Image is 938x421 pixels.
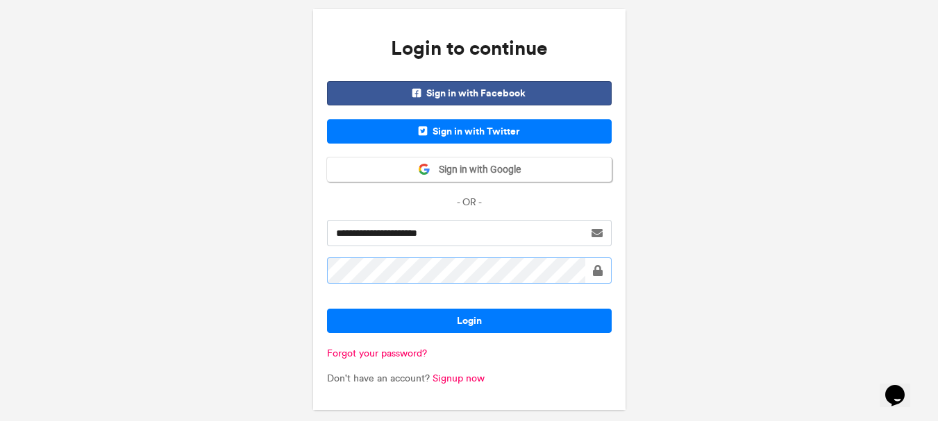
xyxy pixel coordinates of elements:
[327,347,427,359] a: Forgot your password?
[327,309,612,333] button: Login
[327,372,612,386] p: Don't have an account?
[327,81,612,105] span: Sign in with Facebook
[433,372,485,384] a: Signup now
[327,157,612,182] button: Sign in with Google
[327,23,612,74] h3: Login to continue
[327,119,612,144] span: Sign in with Twitter
[327,196,612,209] p: - OR -
[430,163,521,177] span: Sign in with Google
[880,366,924,407] iframe: chat widget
